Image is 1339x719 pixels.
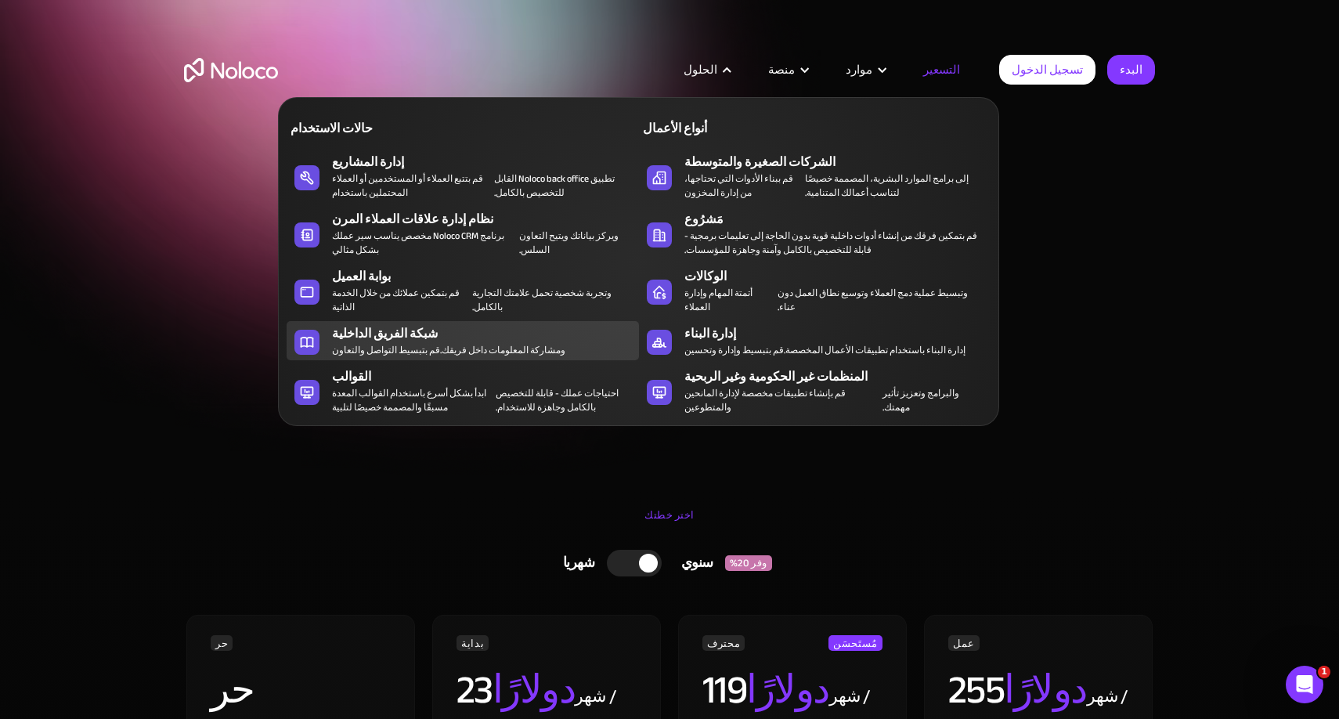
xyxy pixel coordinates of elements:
[684,265,727,288] font: الوكالات
[749,60,826,80] div: منصة
[215,634,228,653] font: حر
[472,284,612,316] font: وتجربة شخصية تحمل علامتك التجارية بالكامل.
[461,634,484,653] font: بداية
[332,322,438,345] font: شبكة الفريق الداخلية
[639,321,991,360] a: إدارة البناءقم بتبسيط وإدارة وتحسينإدارة البناء باستخدام تطبيقات الأعمال المخصصة.
[1087,680,1128,713] font: / شهر
[684,227,977,258] font: قم بتمكين فرقك من إنشاء أدوات داخلية قوية بدون الحاجة إلى تعليمات برمجية - قابلة للتخصيص بالكامل ...
[332,265,391,288] font: بوابة العميل
[643,117,707,140] font: أنواع الأعمال
[829,680,870,713] font: / شهر
[882,385,959,416] font: والبرامج وتعزيز تأثير مهمتك.
[1286,666,1323,703] iframe: الدردشة المباشرة عبر الاتصال الداخلي
[496,385,619,416] font: احتياجات عملك - قابلة للتخصيص بالكامل وجاهزة للاستخدام.
[563,550,595,576] font: شهريا
[953,634,975,653] font: عمل
[639,364,991,417] a: المنظمات غير الحكومية وغير الربحيةقم بإنشاء تطبيقات مخصصة لإدارة المانحين والمتطوعينوالبرامج وتعز...
[1107,55,1155,85] a: البدء
[278,75,999,426] nav: الحلول
[1120,59,1142,81] font: البدء
[684,59,717,81] font: الحلول
[1321,667,1327,677] font: 1
[332,365,371,388] font: القوالب
[684,150,836,174] font: الشركات الصغيرة والمتوسطة
[639,150,991,203] a: الشركات الصغيرة والمتوسطةقم ببناء الأدوات التي تحتاجها، من إدارة المخزونإلى برامج الموارد البشرية...
[778,284,968,316] font: وتبسيط عملية دمج العملاء وتوسيع نطاق العمل دون عناء.
[684,365,868,388] font: المنظمات غير الحكومية وغير الربحية
[707,634,740,653] font: محترف
[684,208,724,231] font: مَشرُوع
[684,341,784,359] font: قم بتبسيط وإدارة وتحسين
[644,506,695,525] font: اختر خطتك
[287,207,638,260] a: نظام إدارة علاقات العملاء المرنبرنامج Noloco CRM مخصص يناسب سير عملك بشكل مثاليويركز بياناتك ويتي...
[519,227,619,258] font: ويركز بياناتك ويتيح التعاون السلس.
[904,60,980,80] a: التسعير
[664,60,749,80] div: الحلول
[287,110,638,146] a: حالات الاستخدام
[494,170,615,201] font: تطبيق Noloco back office القابل للتخصيص بالكامل.
[684,322,736,345] font: إدارة البناء
[287,264,638,317] a: بوابة العميلقم بتمكين عملائك من خلال الخدمة الذاتيةوتجربة شخصية تحمل علامتك التجارية بالكامل.
[1012,59,1083,81] font: تسجيل الدخول
[730,554,767,573] font: وفر 20%
[846,59,872,81] font: موارد
[287,321,638,360] a: شبكة الفريق الداخليةقم بتبسيط التواصل والتعاونومشاركة المعلومات داخل فريقك.
[999,55,1095,85] a: تسجيل الدخول
[784,341,965,359] font: إدارة البناء باستخدام تطبيقات الأعمال المخصصة.
[184,58,278,82] a: بيت
[440,341,565,359] font: ومشاركة المعلومات داخل فريقك.
[684,385,846,416] font: قم بإنشاء تطبيقات مخصصة لإدارة المانحين والمتطوعين
[768,59,795,81] font: منصة
[923,59,960,81] font: التسعير
[684,284,753,316] font: أتمتة المهام وإدارة العملاء
[833,634,878,653] font: مُستَحسَن
[287,364,638,417] a: القوالبابدأ بشكل أسرع باستخدام القوالب المعدة مسبقًا والمصممة خصيصًا لتلبيةاحتياجات عملك - قابلة ...
[332,284,460,316] font: قم بتمكين عملائك من خلال الخدمة الذاتية
[287,150,638,203] a: إدارة المشاريعقم بتتبع العملاء أو المستخدمين أو العملاء المحتملين باستخدامتطبيق Noloco back offic...
[639,264,991,317] a: الوكالاتأتمتة المهام وإدارة العملاءوتبسيط عملية دمج العملاء وتوسيع نطاق العمل دون عناء.
[805,170,969,201] font: إلى برامج الموارد البشرية، المصممة خصيصًا لتناسب أعمالك المتنامية.
[639,110,991,146] a: أنواع الأعمال
[639,207,991,260] a: مَشرُوعقم بتمكين فرقك من إنشاء أدوات داخلية قوية بدون الحاجة إلى تعليمات برمجية - قابلة للتخصيص ب...
[332,385,486,416] font: ابدأ بشكل أسرع باستخدام القوالب المعدة مسبقًا والمصممة خصيصًا لتلبية
[332,170,483,201] font: قم بتتبع العملاء أو المستخدمين أو العملاء المحتملين باستخدام
[681,550,713,576] font: سنوي
[332,341,440,359] font: قم بتبسيط التواصل والتعاون
[332,150,404,174] font: إدارة المشاريع
[332,227,504,258] font: برنامج Noloco CRM مخصص يناسب سير عملك بشكل مثالي
[575,680,615,713] font: / شهر
[684,170,793,201] font: قم ببناء الأدوات التي تحتاجها، من إدارة المخزون
[291,117,373,140] font: حالات الاستخدام
[332,208,493,231] font: نظام إدارة علاقات العملاء المرن
[826,60,904,80] div: موارد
